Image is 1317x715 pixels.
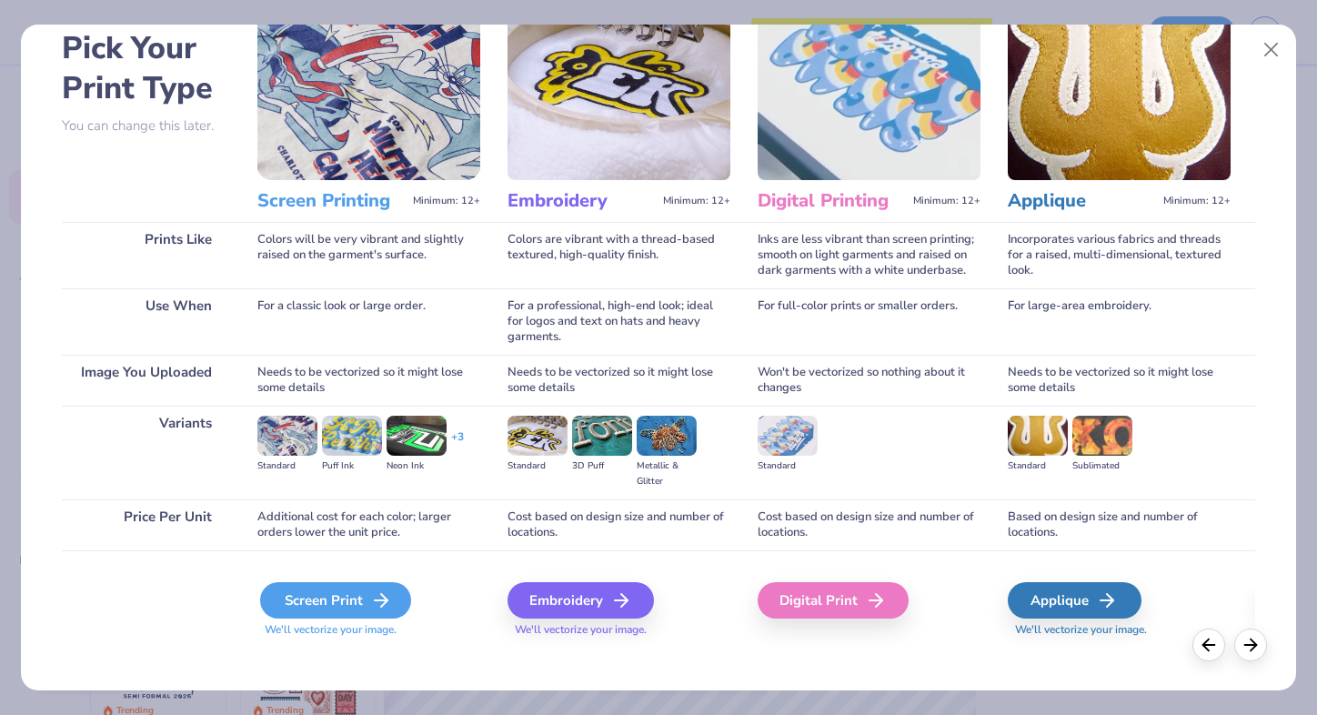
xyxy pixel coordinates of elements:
div: For large-area embroidery. [1008,288,1231,355]
span: We'll vectorize your image. [1008,622,1231,638]
div: Standard [1008,458,1068,474]
h3: Digital Printing [758,189,906,213]
div: Needs to be vectorized so it might lose some details [1008,355,1231,406]
h3: Applique [1008,189,1156,213]
div: Prints Like [62,222,230,288]
div: Screen Print [260,582,411,619]
div: Cost based on design size and number of locations. [508,499,730,550]
div: Won't be vectorized so nothing about it changes [758,355,980,406]
div: Standard [508,458,568,474]
div: Price Per Unit [62,499,230,550]
h3: Embroidery [508,189,656,213]
h3: Screen Printing [257,189,406,213]
h2: Pick Your Print Type [62,28,230,108]
span: Minimum: 12+ [663,195,730,207]
img: Standard [758,416,818,456]
span: Minimum: 12+ [413,195,480,207]
div: 3D Puff [572,458,632,474]
div: Use When [62,288,230,355]
div: Image You Uploaded [62,355,230,406]
div: Needs to be vectorized so it might lose some details [257,355,480,406]
div: Colors will be very vibrant and slightly raised on the garment's surface. [257,222,480,288]
div: Based on design size and number of locations. [1008,499,1231,550]
div: Needs to be vectorized so it might lose some details [508,355,730,406]
p: You can change this later. [62,118,230,134]
div: Standard [758,458,818,474]
img: Standard [257,416,317,456]
div: Digital Print [758,582,909,619]
span: Minimum: 12+ [1163,195,1231,207]
div: Embroidery [508,582,654,619]
img: Metallic & Glitter [637,416,697,456]
span: We'll vectorize your image. [257,622,480,638]
div: Applique [1008,582,1141,619]
div: Additional cost for each color; larger orders lower the unit price. [257,499,480,550]
img: 3D Puff [572,416,632,456]
img: Sublimated [1072,416,1132,456]
div: Standard [257,458,317,474]
img: Puff Ink [322,416,382,456]
div: Cost based on design size and number of locations. [758,499,980,550]
span: Minimum: 12+ [913,195,980,207]
div: For full-color prints or smaller orders. [758,288,980,355]
div: Puff Ink [322,458,382,474]
div: Inks are less vibrant than screen printing; smooth on light garments and raised on dark garments ... [758,222,980,288]
div: Neon Ink [387,458,447,474]
span: We'll vectorize your image. [508,622,730,638]
div: Incorporates various fabrics and threads for a raised, multi-dimensional, textured look. [1008,222,1231,288]
img: Standard [1008,416,1068,456]
img: Standard [508,416,568,456]
div: Colors are vibrant with a thread-based textured, high-quality finish. [508,222,730,288]
div: For a professional, high-end look; ideal for logos and text on hats and heavy garments. [508,288,730,355]
div: Metallic & Glitter [637,458,697,489]
div: For a classic look or large order. [257,288,480,355]
img: Neon Ink [387,416,447,456]
div: Sublimated [1072,458,1132,474]
div: + 3 [451,429,464,460]
div: Variants [62,406,230,499]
